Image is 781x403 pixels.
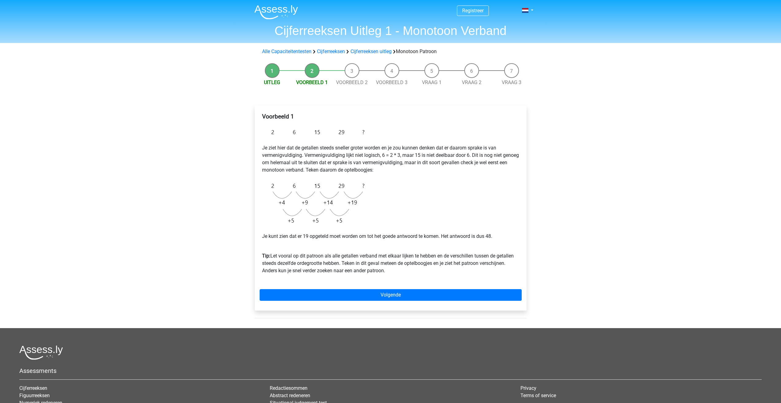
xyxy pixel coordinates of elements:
[262,113,294,120] b: Voorbeeld 1
[462,8,484,14] a: Registreer
[462,79,481,85] a: Vraag 2
[270,393,310,398] a: Abstract redeneren
[422,79,442,85] a: Vraag 1
[520,393,556,398] a: Terms of service
[264,79,280,85] a: Uitleg
[262,144,519,174] p: Je ziet hier dat de getallen steeds sneller groter worden en je zou kunnen denken dat er daarom s...
[262,233,519,240] p: Je kunt zien dat er 19 opgeteld moet worden om tot het goede antwoord te komen. Het antwoord is d...
[262,125,368,139] img: Figure sequences Example 3.png
[254,5,298,19] img: Assessly
[260,289,522,301] a: Volgende
[350,48,392,54] a: Cijferreeksen uitleg
[317,48,345,54] a: Cijferreeksen
[262,48,311,54] a: Alle Capaciteitentesten
[520,385,536,391] a: Privacy
[249,23,532,38] h1: Cijferreeksen Uitleg 1 - Monotoon Verband
[260,48,522,55] div: Monotoon Patroon
[296,79,328,85] a: Voorbeeld 1
[336,79,368,85] a: Voorbeeld 2
[502,79,521,85] a: Vraag 3
[376,79,408,85] a: Voorbeeld 3
[19,345,63,360] img: Assessly logo
[19,393,50,398] a: Figuurreeksen
[19,385,47,391] a: Cijferreeksen
[262,245,519,274] p: Let vooral op dit patroon als alle getallen verband met elkaar lijken te hebben en de verschillen...
[262,253,270,259] b: Tip:
[262,179,368,228] img: Figure sequences Example 3 explanation.png
[270,385,307,391] a: Redactiesommen
[19,367,762,374] h5: Assessments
